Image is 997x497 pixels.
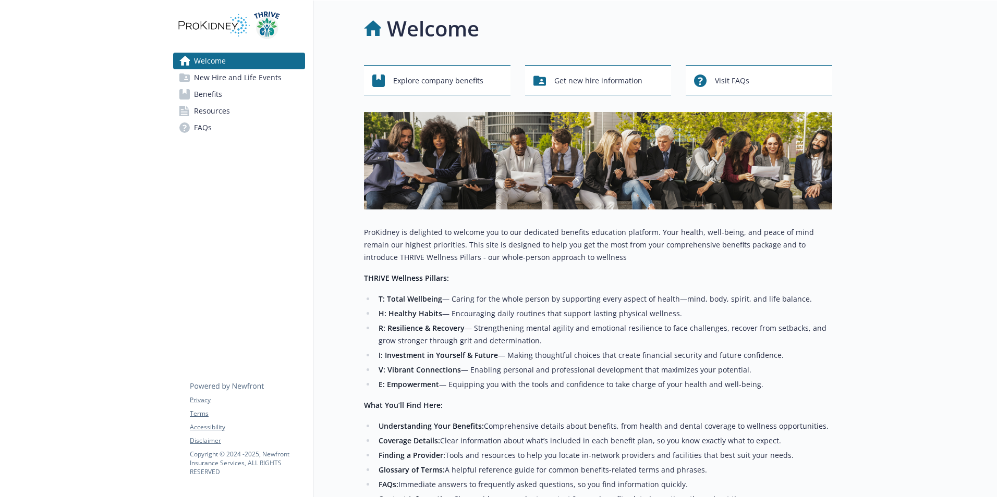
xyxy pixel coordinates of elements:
li: — Making thoughtful choices that create financial security and future confidence. [375,349,832,362]
img: overview page banner [364,112,832,209]
button: Get new hire information [525,65,672,95]
a: Privacy [190,395,305,405]
strong: I: Investment in Yourself & Future [379,350,498,360]
li: — Equipping you with the tools and confidence to take charge of your health and well-being. [375,378,832,391]
li: — Strengthening mental agility and emotional resilience to face challenges, recover from setbacks... [375,322,832,347]
strong: Glossary of Terms: [379,465,445,475]
strong: FAQs: [379,479,398,489]
a: FAQs [173,119,305,136]
li: Tools and resources to help you locate in-network providers and facilities that best suit your ne... [375,449,832,462]
li: — Enabling personal and professional development that maximizes your potential. [375,364,832,376]
strong: T: Total Wellbeing [379,294,442,304]
span: Benefits [194,86,222,103]
strong: What You’ll Find Here: [364,400,443,410]
strong: E: Empowerment [379,379,439,389]
li: Clear information about what’s included in each benefit plan, so you know exactly what to expect. [375,434,832,447]
strong: H: Healthy Habits [379,308,442,318]
strong: V: Vibrant Connections [379,365,461,375]
a: Accessibility [190,423,305,432]
span: Explore company benefits [393,71,483,91]
li: Comprehensive details about benefits, from health and dental coverage to wellness opportunities. [375,420,832,432]
a: Resources [173,103,305,119]
li: A helpful reference guide for common benefits-related terms and phrases. [375,464,832,476]
h1: Welcome [387,13,479,44]
li: Immediate answers to frequently asked questions, so you find information quickly. [375,478,832,491]
strong: THRIVE Wellness Pillars: [364,273,449,283]
a: Welcome [173,53,305,69]
span: FAQs [194,119,212,136]
strong: Coverage Details: [379,436,440,445]
strong: Understanding Your Benefits: [379,421,484,431]
span: Visit FAQs [715,71,749,91]
p: ProKidney is delighted to welcome you to our dedicated benefits education platform. Your health, ... [364,226,832,264]
li: — Encouraging daily routines that support lasting physical wellness. [375,307,832,320]
span: New Hire and Life Events [194,69,282,86]
p: Copyright © 2024 - 2025 , Newfront Insurance Services, ALL RIGHTS RESERVED [190,450,305,476]
a: Disclaimer [190,436,305,445]
strong: Finding a Provider: [379,450,445,460]
a: New Hire and Life Events [173,69,305,86]
button: Explore company benefits [364,65,510,95]
span: Welcome [194,53,226,69]
a: Benefits [173,86,305,103]
span: Resources [194,103,230,119]
button: Visit FAQs [686,65,832,95]
span: Get new hire information [554,71,642,91]
strong: R: Resilience & Recovery [379,323,465,333]
a: Terms [190,409,305,418]
li: — Caring for the whole person by supporting every aspect of health—mind, body, spirit, and life b... [375,293,832,305]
